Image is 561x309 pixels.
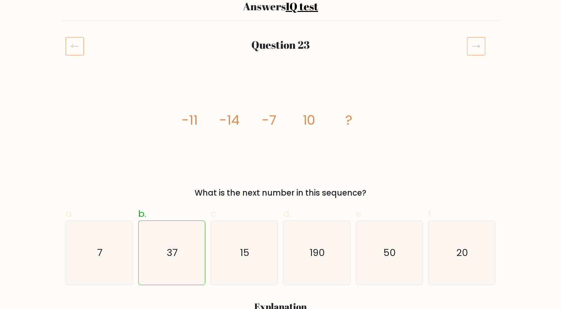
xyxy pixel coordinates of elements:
tspan: 10 [303,111,315,129]
div: What is the next number in this sequence? [70,187,491,199]
span: b. [138,207,146,220]
span: d. [283,207,291,220]
text: 190 [310,246,325,260]
tspan: ? [345,111,352,129]
text: 37 [167,246,178,260]
text: 7 [97,246,102,260]
text: 15 [240,246,250,260]
span: f. [428,207,433,220]
tspan: -7 [262,111,277,129]
text: 50 [384,246,396,260]
text: 20 [457,246,468,260]
h2: Question 23 [102,38,459,51]
span: e. [356,207,363,220]
tspan: -11 [182,111,198,129]
span: c. [211,207,218,220]
tspan: -14 [219,111,239,129]
span: a. [66,207,74,220]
